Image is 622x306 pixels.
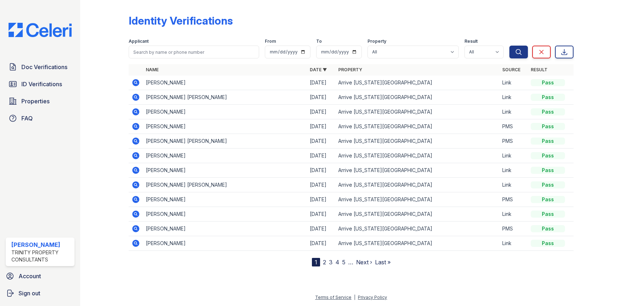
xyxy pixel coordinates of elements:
[312,258,320,266] div: 1
[129,14,233,27] div: Identity Verifications
[315,295,351,300] a: Terms of Service
[335,178,499,192] td: Arrive [US_STATE][GEOGRAPHIC_DATA]
[307,149,335,163] td: [DATE]
[531,152,565,159] div: Pass
[307,119,335,134] td: [DATE]
[335,90,499,105] td: Arrive [US_STATE][GEOGRAPHIC_DATA]
[335,119,499,134] td: Arrive [US_STATE][GEOGRAPHIC_DATA]
[367,38,386,44] label: Property
[310,67,327,72] a: Date ▼
[499,119,528,134] td: PMS
[21,63,67,71] span: Doc Verifications
[307,105,335,119] td: [DATE]
[3,286,77,300] a: Sign out
[499,76,528,90] td: Link
[129,46,259,58] input: Search by name or phone number
[335,259,339,266] a: 4
[502,67,520,72] a: Source
[335,76,499,90] td: Arrive [US_STATE][GEOGRAPHIC_DATA]
[143,222,307,236] td: [PERSON_NAME]
[6,77,74,91] a: ID Verifications
[143,149,307,163] td: [PERSON_NAME]
[499,236,528,251] td: Link
[531,167,565,174] div: Pass
[143,163,307,178] td: [PERSON_NAME]
[307,192,335,207] td: [DATE]
[143,119,307,134] td: [PERSON_NAME]
[19,272,41,280] span: Account
[499,207,528,222] td: Link
[21,97,50,105] span: Properties
[464,38,478,44] label: Result
[11,240,72,249] div: [PERSON_NAME]
[348,258,353,266] span: …
[335,192,499,207] td: Arrive [US_STATE][GEOGRAPHIC_DATA]
[335,236,499,251] td: Arrive [US_STATE][GEOGRAPHIC_DATA]
[531,181,565,188] div: Pass
[531,79,565,86] div: Pass
[531,211,565,218] div: Pass
[499,178,528,192] td: Link
[307,76,335,90] td: [DATE]
[6,94,74,108] a: Properties
[335,222,499,236] td: Arrive [US_STATE][GEOGRAPHIC_DATA]
[143,90,307,105] td: [PERSON_NAME] [PERSON_NAME]
[307,90,335,105] td: [DATE]
[143,178,307,192] td: [PERSON_NAME] [PERSON_NAME]
[21,80,62,88] span: ID Verifications
[3,23,77,37] img: CE_Logo_Blue-a8612792a0a2168367f1c8372b55b34899dd931a85d93a1a3d3e32e68fde9ad4.png
[129,38,149,44] label: Applicant
[335,207,499,222] td: Arrive [US_STATE][GEOGRAPHIC_DATA]
[307,207,335,222] td: [DATE]
[307,222,335,236] td: [DATE]
[6,111,74,125] a: FAQ
[19,289,40,297] span: Sign out
[143,105,307,119] td: [PERSON_NAME]
[335,163,499,178] td: Arrive [US_STATE][GEOGRAPHIC_DATA]
[143,207,307,222] td: [PERSON_NAME]
[143,76,307,90] td: [PERSON_NAME]
[531,138,565,145] div: Pass
[323,259,326,266] a: 2
[499,90,528,105] td: Link
[307,178,335,192] td: [DATE]
[338,67,362,72] a: Property
[316,38,322,44] label: To
[335,134,499,149] td: Arrive [US_STATE][GEOGRAPHIC_DATA]
[3,269,77,283] a: Account
[356,259,372,266] a: Next ›
[499,163,528,178] td: Link
[499,149,528,163] td: Link
[335,105,499,119] td: Arrive [US_STATE][GEOGRAPHIC_DATA]
[358,295,387,300] a: Privacy Policy
[307,134,335,149] td: [DATE]
[499,105,528,119] td: Link
[531,94,565,101] div: Pass
[531,67,548,72] a: Result
[329,259,333,266] a: 3
[143,192,307,207] td: [PERSON_NAME]
[499,192,528,207] td: PMS
[531,196,565,203] div: Pass
[21,114,33,123] span: FAQ
[307,236,335,251] td: [DATE]
[6,60,74,74] a: Doc Verifications
[307,163,335,178] td: [DATE]
[265,38,276,44] label: From
[531,225,565,232] div: Pass
[499,134,528,149] td: PMS
[375,259,391,266] a: Last »
[143,134,307,149] td: [PERSON_NAME] [PERSON_NAME]
[335,149,499,163] td: Arrive [US_STATE][GEOGRAPHIC_DATA]
[11,249,72,263] div: Trinity Property Consultants
[146,67,159,72] a: Name
[354,295,355,300] div: |
[531,123,565,130] div: Pass
[499,222,528,236] td: PMS
[531,240,565,247] div: Pass
[531,108,565,115] div: Pass
[143,236,307,251] td: [PERSON_NAME]
[342,259,345,266] a: 5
